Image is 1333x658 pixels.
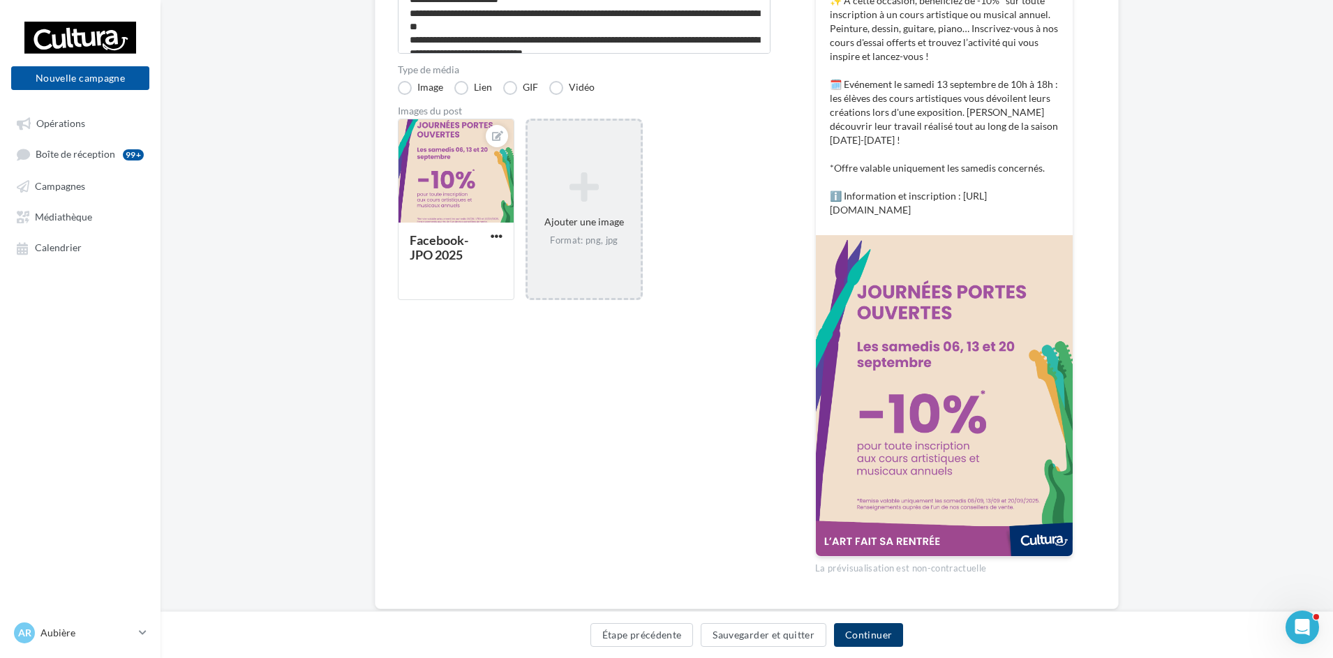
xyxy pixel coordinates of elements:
a: Boîte de réception99+ [8,141,152,167]
a: Médiathèque [8,204,152,229]
a: Opérations [8,110,152,135]
label: Lien [454,81,492,95]
button: Nouvelle campagne [11,66,149,90]
div: Images du post [398,106,770,116]
a: Calendrier [8,234,152,260]
a: Ar Aubière [11,620,149,646]
span: Opérations [36,117,85,129]
div: La prévisualisation est non-contractuelle [815,557,1073,575]
label: Type de média [398,65,770,75]
span: Ar [18,626,31,640]
div: 99+ [123,149,144,160]
span: Calendrier [35,242,82,254]
label: Image [398,81,443,95]
iframe: Intercom live chat [1286,611,1319,644]
span: Boîte de réception [36,149,115,160]
div: Facebook-JPO 2025 [410,232,468,262]
label: Vidéo [549,81,595,95]
p: Aubière [40,626,133,640]
button: Étape précédente [590,623,694,647]
span: Campagnes [35,180,85,192]
button: Continuer [834,623,903,647]
button: Sauvegarder et quitter [701,623,826,647]
span: Médiathèque [35,211,92,223]
a: Campagnes [8,173,152,198]
label: GIF [503,81,538,95]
